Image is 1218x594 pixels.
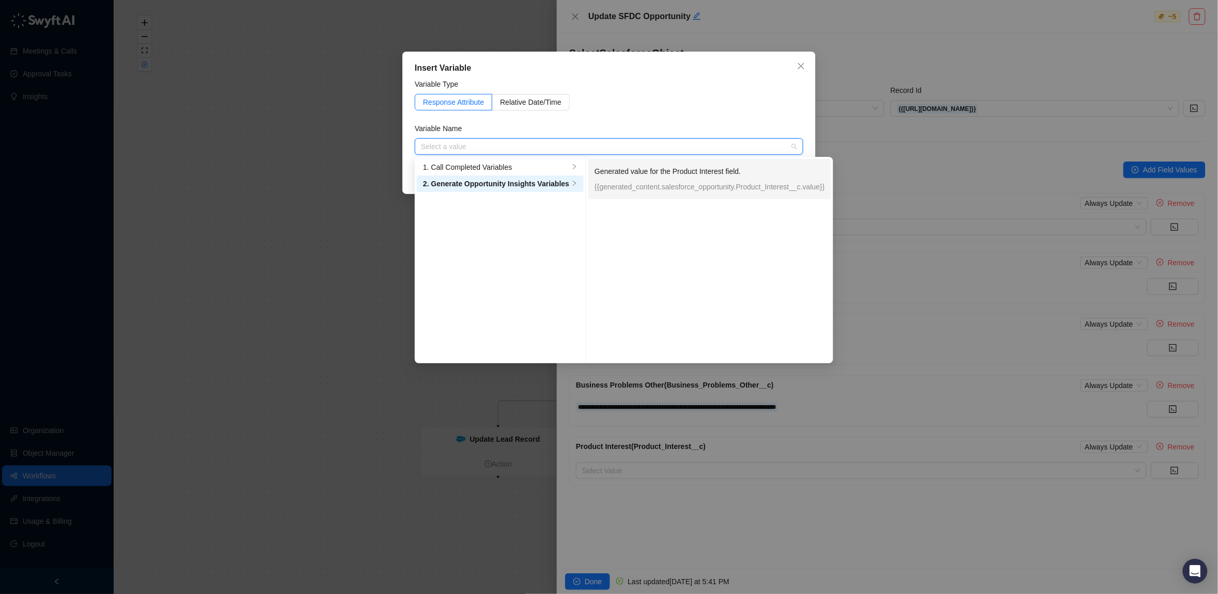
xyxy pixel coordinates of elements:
li: 2. Generate Opportunity Insights Variables [417,175,584,192]
div: Insert Variable [415,62,803,74]
label: Variable Type [415,78,465,90]
p: Generated value for the Product Interest field. [595,166,825,177]
div: 2. Generate Opportunity Insights Variables [423,178,569,189]
button: Close [793,58,809,74]
p: {{generated_content.salesforce_opportunity.Product_Interest__c.value}} [595,181,825,192]
span: Response Attribute [423,98,484,106]
li: 1. Call Completed Variables [417,159,584,175]
span: close [797,62,805,70]
span: right [571,180,577,186]
span: Relative Date/Time [500,98,561,106]
li: Generated value for the Product Interest field. [588,159,831,199]
div: 1. Call Completed Variables [423,162,569,173]
label: Variable Name [415,123,469,134]
span: right [571,164,577,170]
div: Open Intercom Messenger [1183,559,1208,584]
